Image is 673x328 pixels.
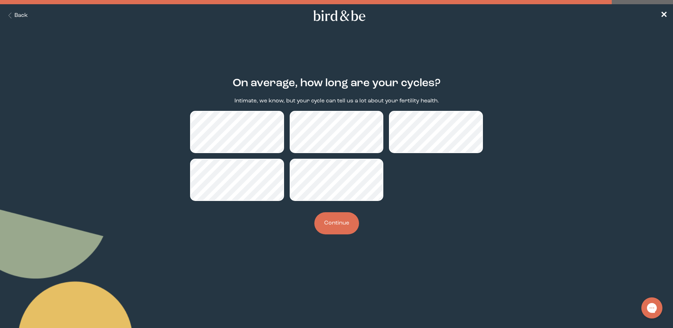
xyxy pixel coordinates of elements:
[660,11,667,20] span: ✕
[638,295,666,321] iframe: Gorgias live chat messenger
[6,12,28,20] button: Back Button
[233,75,441,92] h2: On average, how long are your cycles?
[314,212,359,234] button: Continue
[234,97,439,105] p: Intimate, we know, but your cycle can tell us a lot about your fertility health.
[660,10,667,22] a: ✕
